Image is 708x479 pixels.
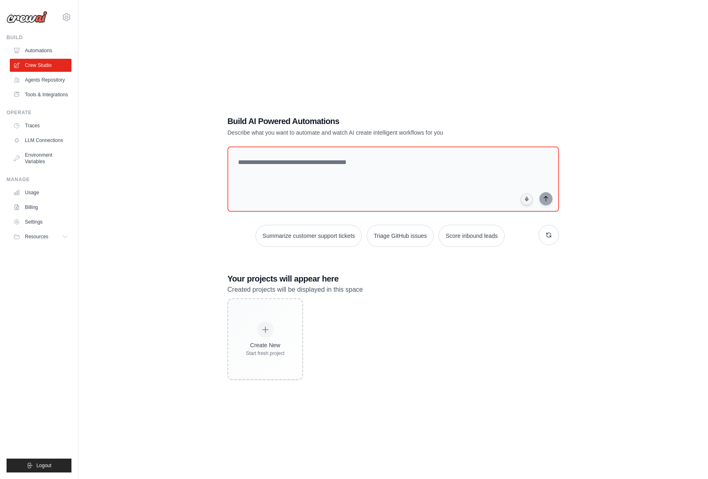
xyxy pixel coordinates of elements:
button: Logout [7,459,71,472]
button: Summarize customer support tickets [256,225,362,247]
a: LLM Connections [10,134,71,147]
a: Traces [10,119,71,132]
div: Manage [7,176,71,183]
span: Resources [25,233,48,240]
button: Resources [10,230,71,243]
img: Logo [7,11,47,23]
div: Build [7,34,71,41]
a: Automations [10,44,71,57]
div: Start fresh project [246,350,285,357]
p: Created projects will be displayed in this space [227,284,559,295]
button: Get new suggestions [539,225,559,245]
a: Tools & Integrations [10,88,71,101]
h1: Build AI Powered Automations [227,115,502,127]
a: Environment Variables [10,149,71,168]
h3: Your projects will appear here [227,273,559,284]
a: Settings [10,215,71,228]
button: Triage GitHub issues [367,225,434,247]
p: Describe what you want to automate and watch AI create intelligent workflows for you [227,129,502,137]
a: Crew Studio [10,59,71,72]
a: Agents Repository [10,73,71,86]
div: Operate [7,109,71,116]
a: Billing [10,201,71,214]
button: Score inbound leads [439,225,505,247]
button: Click to speak your automation idea [521,193,533,205]
div: Create New [246,341,285,349]
a: Usage [10,186,71,199]
span: Logout [36,462,51,469]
